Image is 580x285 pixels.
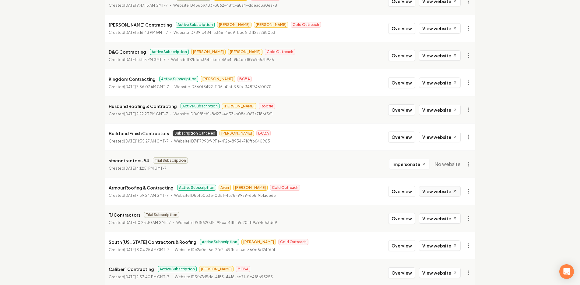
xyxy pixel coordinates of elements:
p: Website ID 9f862038-98ca-41fb-9d20-ff9a94c53de9 [176,220,277,226]
span: Active Subscription [200,239,239,245]
time: [DATE] 9:47:13 AM GMT-7 [124,3,168,8]
p: [PERSON_NAME] Contracting [109,21,172,28]
a: View website [419,240,461,251]
span: Subscription Canceled [173,130,217,136]
span: No website [434,161,461,168]
span: Active Subscription [150,49,189,55]
time: [DATE] 2:22:23 PM GMT-7 [124,112,168,116]
p: D&G Contracting [109,48,146,56]
span: [PERSON_NAME] [254,22,288,28]
p: Husband Roofing & Contracting [109,103,177,110]
span: Cold Outreach [265,49,295,55]
p: South [US_STATE] Contractors & Roofing [109,238,196,246]
span: [PERSON_NAME] [220,130,254,136]
p: Website ID 2b1dc364-14ee-46c4-9b4c-d89c9a57b935 [171,57,274,63]
span: [PERSON_NAME] [228,49,262,55]
span: Avan [219,185,231,191]
time: [DATE] 7:56:07 AM GMT-7 [124,85,169,89]
p: Website ID 7891c484-3366-46c9-bee6-31f2aa2880b3 [174,30,275,36]
p: Website ID 3fb7d5dc-4183-4416-ad71-f1c4f8b93255 [175,274,273,280]
time: [DATE] 2:53:40 PM GMT-7 [124,275,169,279]
p: Created [109,84,169,90]
button: Impersonate [389,159,430,170]
time: [DATE] 4:12:51 PM GMT-7 [124,166,167,171]
p: Website ID 7417990f-911e-412b-8934-716ffb640905 [174,138,270,144]
p: Created [109,57,166,63]
span: Cold Outreach [270,185,300,191]
a: View website [419,105,461,115]
time: [DATE] 7:39:24 AM GMT-7 [124,193,169,198]
p: Created [109,2,168,9]
p: Website ID 8bfb033e-005f-4578-99a9-6b8f9b1ace65 [174,193,276,199]
a: View website [419,132,461,142]
span: [PERSON_NAME] [191,49,226,55]
p: Armour Roofing & Contracting [109,184,174,191]
p: Created [109,247,169,253]
a: View website [419,23,461,34]
span: Trial Subscription [144,212,179,218]
a: View website [419,78,461,88]
p: Created [109,30,168,36]
span: Cold Outreach [278,239,308,245]
a: View website [419,186,461,197]
p: Created [109,138,169,144]
button: Overview [388,23,415,34]
button: Overview [388,132,415,142]
p: Website ID c2a0ea6e-2fc2-49fb-aa4c-360d5d24f6f4 [175,247,275,253]
span: [PERSON_NAME] [233,185,268,191]
time: [DATE] 11:35:27 AM GMT-7 [124,139,169,143]
time: [DATE] 5:16:43 PM GMT-7 [124,30,168,35]
span: BCBA [256,130,271,136]
button: Overview [388,77,415,88]
p: Build and Finish Contractors [109,130,169,137]
p: Website ID 360f3492-1105-41bf-95fb-348174610070 [174,84,272,90]
p: Created [109,165,167,171]
span: Trial Subscription [153,157,188,164]
p: Created [109,274,169,280]
span: Roofle [259,103,275,109]
button: Overview [388,267,415,278]
span: [PERSON_NAME] [217,22,251,28]
p: Website ID 45639703-3862-48fc-a8a4-ddea63a0ea78 [173,2,277,9]
time: [DATE] 8:04:25 AM GMT-7 [124,247,169,252]
span: Impersonate [392,161,420,167]
button: Overview [388,104,415,115]
button: Overview [388,50,415,61]
span: Active Subscription [177,185,216,191]
span: Active Subscription [181,103,220,109]
p: Created [109,193,169,199]
div: Open Intercom Messenger [559,264,574,279]
button: Overview [388,213,415,224]
span: [PERSON_NAME] [199,266,234,272]
p: stxcontractors-54 [109,157,149,164]
a: View website [419,50,461,61]
time: [DATE] 1:41:15 PM GMT-7 [124,57,166,62]
span: [PERSON_NAME] [241,239,276,245]
p: Website ID 0a1f8cb1-8d23-4d33-b08a-067a7186f561 [174,111,272,117]
time: [DATE] 10:23:30 AM GMT-7 [124,220,171,225]
a: View website [419,268,461,278]
p: Caliber 1 Contracting [109,265,154,273]
span: [PERSON_NAME] [222,103,256,109]
span: Active Subscription [158,266,197,272]
span: Active Subscription [159,76,198,82]
span: Active Subscription [176,22,215,28]
p: Created [109,220,171,226]
button: Overview [388,240,415,251]
span: BCBA [236,266,250,272]
p: TJ Contractors [109,211,140,218]
p: Created [109,111,168,117]
span: [PERSON_NAME] [201,76,235,82]
a: View website [419,213,461,224]
span: BCBA [237,76,252,82]
button: Overview [388,186,415,197]
span: Cold Outreach [291,22,321,28]
p: Kingdom Contracting [109,75,156,83]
